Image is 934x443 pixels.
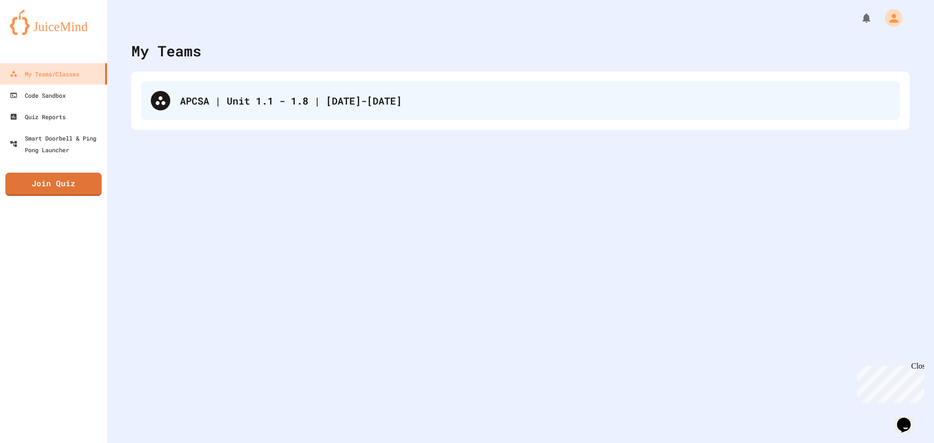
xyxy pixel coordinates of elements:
img: logo-orange.svg [10,10,97,35]
a: Join Quiz [5,173,102,196]
div: Quiz Reports [10,111,66,123]
div: APCSA | Unit 1.1 - 1.8 | [DATE]-[DATE] [180,93,890,108]
div: Code Sandbox [10,89,66,101]
div: My Teams/Classes [10,68,79,80]
div: My Account [875,7,905,29]
div: Smart Doorbell & Ping Pong Launcher [10,132,103,156]
iframe: chat widget [893,404,924,433]
iframe: chat widget [853,362,924,403]
div: Chat with us now!Close [4,4,67,62]
div: My Teams [131,40,201,62]
div: APCSA | Unit 1.1 - 1.8 | [DATE]-[DATE] [141,81,900,120]
div: My Notifications [843,10,875,26]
